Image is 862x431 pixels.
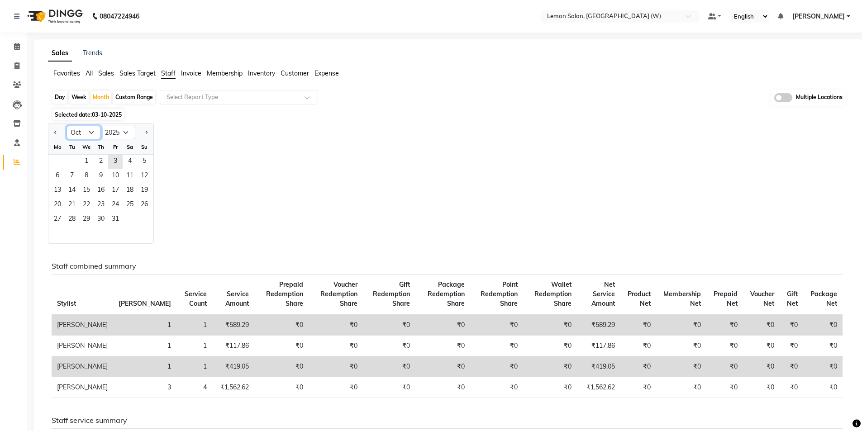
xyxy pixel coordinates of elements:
[176,314,212,336] td: 1
[314,69,339,77] span: Expense
[714,290,738,308] span: Prepaid Net
[212,314,254,336] td: ₹589.29
[53,69,80,77] span: Favorites
[481,280,518,308] span: Point Redemption Share
[176,356,212,377] td: 1
[123,140,137,154] div: Sa
[100,4,139,29] b: 08047224946
[108,169,123,184] div: Friday, October 10, 2025
[796,93,843,102] span: Multiple Locations
[577,314,621,336] td: ₹589.29
[123,155,137,169] span: 4
[108,213,123,227] span: 31
[52,416,843,425] h6: Staff service summary
[137,155,152,169] div: Sunday, October 5, 2025
[523,377,577,398] td: ₹0
[577,336,621,356] td: ₹117.86
[94,184,108,198] div: Thursday, October 16, 2025
[212,356,254,377] td: ₹419.05
[108,198,123,213] div: Friday, October 24, 2025
[320,280,357,308] span: Voucher Redemption Share
[50,184,65,198] span: 13
[79,184,94,198] span: 15
[750,290,774,308] span: Voucher Net
[108,198,123,213] span: 24
[309,377,363,398] td: ₹0
[79,169,94,184] span: 8
[50,169,65,184] div: Monday, October 6, 2025
[79,184,94,198] div: Wednesday, October 15, 2025
[620,377,656,398] td: ₹0
[123,184,137,198] div: Saturday, October 18, 2025
[90,91,111,104] div: Month
[212,377,254,398] td: ₹1,562.62
[803,314,843,336] td: ₹0
[656,314,706,336] td: ₹0
[743,377,780,398] td: ₹0
[94,140,108,154] div: Th
[52,262,843,270] h6: Staff combined summary
[470,336,523,356] td: ₹0
[94,169,108,184] span: 9
[67,126,101,139] select: Select month
[79,169,94,184] div: Wednesday, October 8, 2025
[101,126,135,139] select: Select year
[65,169,79,184] span: 7
[57,299,76,308] span: Stylist
[207,69,243,77] span: Membership
[65,198,79,213] div: Tuesday, October 21, 2025
[123,198,137,213] div: Saturday, October 25, 2025
[98,69,114,77] span: Sales
[591,280,615,308] span: Net Service Amount
[50,213,65,227] span: 27
[65,198,79,213] span: 21
[254,356,309,377] td: ₹0
[79,213,94,227] span: 29
[780,356,803,377] td: ₹0
[212,336,254,356] td: ₹117.86
[185,290,207,308] span: Service Count
[363,356,415,377] td: ₹0
[94,169,108,184] div: Thursday, October 9, 2025
[119,69,156,77] span: Sales Target
[706,377,743,398] td: ₹0
[620,314,656,336] td: ₹0
[50,169,65,184] span: 6
[137,140,152,154] div: Su
[415,314,470,336] td: ₹0
[52,314,113,336] td: [PERSON_NAME]
[656,336,706,356] td: ₹0
[50,184,65,198] div: Monday, October 13, 2025
[113,377,176,398] td: 3
[92,111,122,118] span: 03-10-2025
[523,336,577,356] td: ₹0
[79,140,94,154] div: We
[119,299,171,308] span: [PERSON_NAME]
[137,184,152,198] span: 19
[415,377,470,398] td: ₹0
[181,69,201,77] span: Invoice
[79,155,94,169] span: 1
[94,155,108,169] div: Thursday, October 2, 2025
[810,290,837,308] span: Package Net
[803,377,843,398] td: ₹0
[281,69,309,77] span: Customer
[792,12,845,21] span: [PERSON_NAME]
[373,280,410,308] span: Gift Redemption Share
[780,314,803,336] td: ₹0
[743,356,780,377] td: ₹0
[137,184,152,198] div: Sunday, October 19, 2025
[79,198,94,213] div: Wednesday, October 22, 2025
[254,377,309,398] td: ₹0
[94,184,108,198] span: 16
[108,140,123,154] div: Fr
[83,49,102,57] a: Trends
[803,336,843,356] td: ₹0
[86,69,93,77] span: All
[415,356,470,377] td: ₹0
[94,213,108,227] div: Thursday, October 30, 2025
[113,91,155,104] div: Custom Range
[50,213,65,227] div: Monday, October 27, 2025
[52,91,67,104] div: Day
[254,336,309,356] td: ₹0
